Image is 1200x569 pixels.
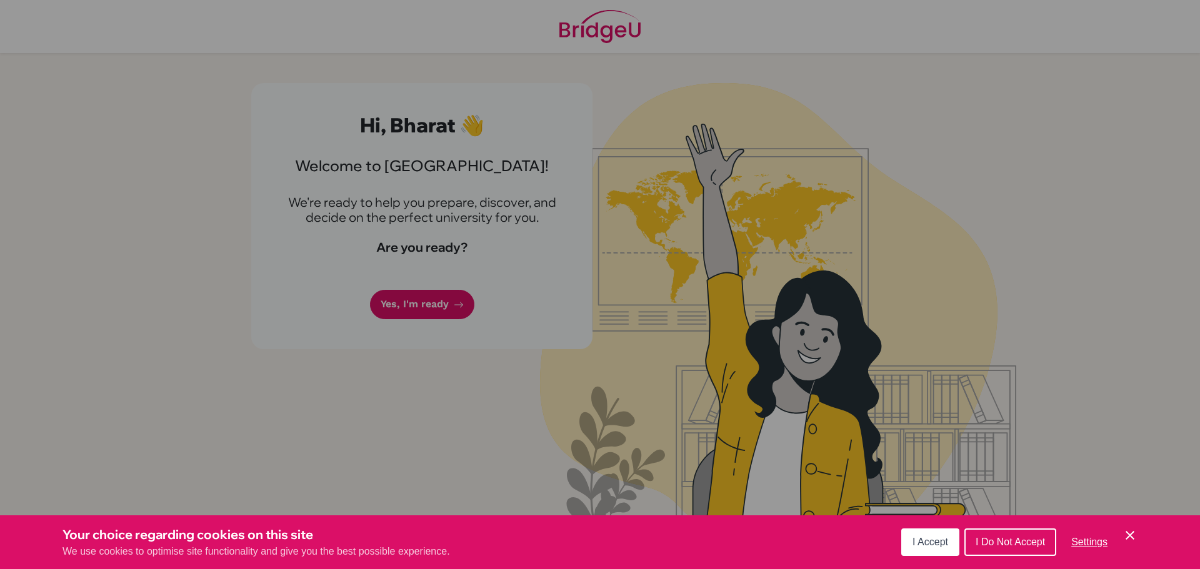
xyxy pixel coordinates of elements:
h3: Your choice regarding cookies on this site [62,525,450,544]
button: I Do Not Accept [964,528,1056,556]
button: Settings [1061,530,1117,555]
button: Save and close [1122,528,1137,543]
span: I Accept [912,537,948,547]
button: I Accept [901,528,959,556]
span: Settings [1071,537,1107,547]
p: We use cookies to optimise site functionality and give you the best possible experience. [62,544,450,559]
span: I Do Not Accept [976,537,1045,547]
